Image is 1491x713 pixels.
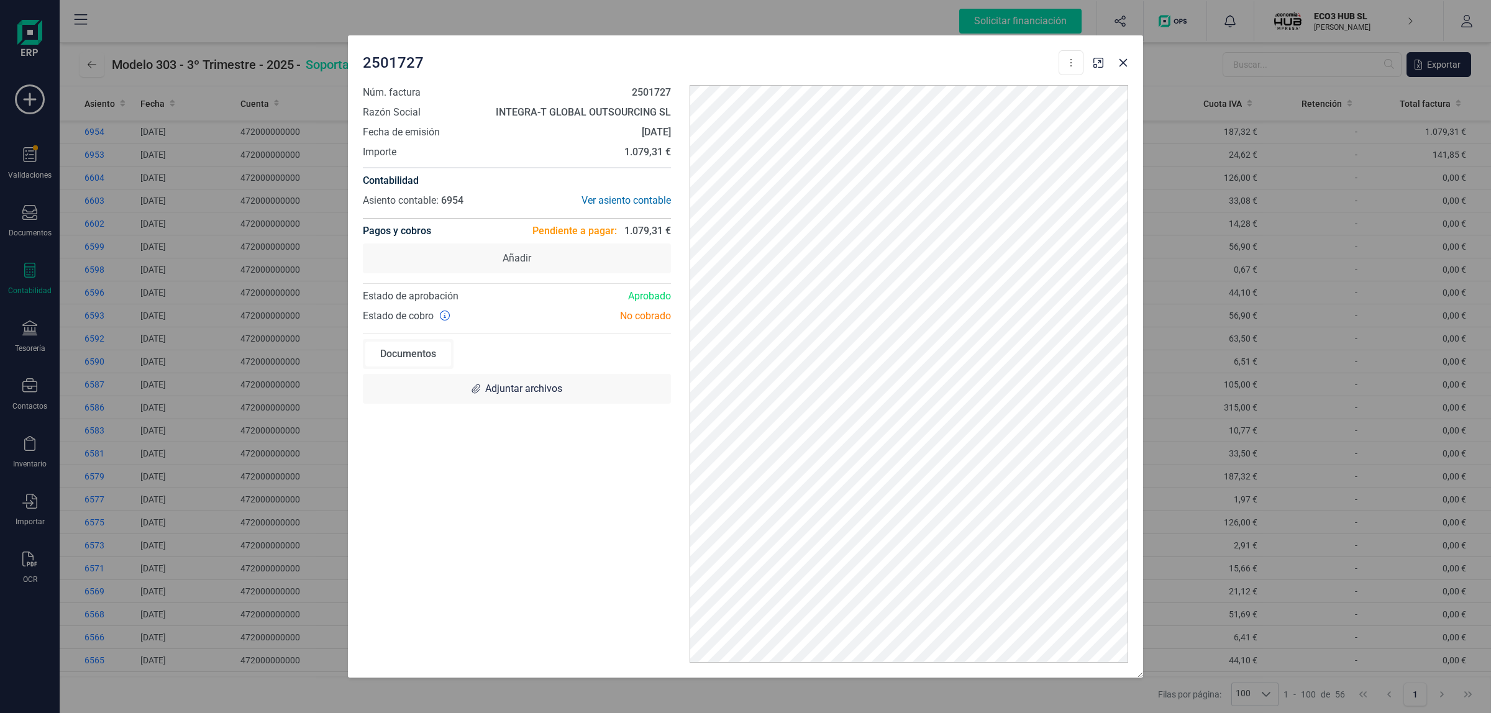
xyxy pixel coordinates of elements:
[517,289,680,304] div: Aprobado
[363,125,440,140] span: Fecha de emisión
[363,290,458,302] span: Estado de aprobación
[363,309,434,324] span: Estado de cobro
[363,145,396,160] span: Importe
[363,374,671,404] div: Adjuntar archivos
[363,53,424,73] span: 2501727
[532,224,617,238] span: Pendiente a pagar:
[503,251,531,266] span: Añadir
[441,194,463,206] span: 6954
[363,105,421,120] span: Razón Social
[365,342,451,366] div: Documentos
[363,85,421,100] span: Núm. factura
[496,106,671,118] strong: INTEGRA-T GLOBAL OUTSOURCING SL
[517,193,671,208] div: Ver asiento contable
[363,219,431,243] h4: Pagos y cobros
[1113,53,1133,73] button: Close
[632,86,671,98] strong: 2501727
[624,146,671,158] strong: 1.079,31 €
[517,309,680,324] div: No cobrado
[363,194,439,206] span: Asiento contable:
[363,173,671,188] h4: Contabilidad
[624,224,671,238] span: 1.079,31 €
[485,381,562,396] span: Adjuntar archivos
[642,126,671,138] strong: [DATE]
